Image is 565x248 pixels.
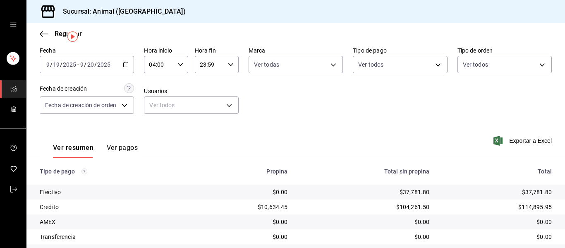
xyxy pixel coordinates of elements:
[56,7,186,17] h3: Sucursal: Animal ([GEOGRAPHIC_DATA])
[144,96,238,114] div: Ver todos
[81,169,87,174] svg: Los pagos realizados con Pay y otras terminales son montos brutos.
[94,61,97,68] span: /
[97,61,111,68] input: ----
[40,48,134,53] label: Fecha
[87,61,94,68] input: --
[301,203,429,211] div: $104,261.50
[67,31,78,42] img: Tooltip marker
[196,203,287,211] div: $10,634.45
[463,60,488,69] span: Ver todos
[443,168,552,175] div: Total
[301,218,429,226] div: $0.00
[196,188,287,196] div: $0.00
[53,61,60,68] input: --
[249,48,343,53] label: Marca
[84,61,86,68] span: /
[77,61,79,68] span: -
[196,233,287,241] div: $0.00
[358,60,383,69] span: Ver todos
[196,168,287,175] div: Propina
[80,61,84,68] input: --
[254,60,279,69] span: Ver todas
[40,168,183,175] div: Tipo de pago
[196,218,287,226] div: $0.00
[301,233,429,241] div: $0.00
[457,48,552,53] label: Tipo de orden
[53,144,93,158] button: Ver resumen
[40,188,183,196] div: Efectivo
[10,22,17,28] button: open drawer
[60,61,62,68] span: /
[53,144,138,158] div: navigation tabs
[495,136,552,146] button: Exportar a Excel
[301,188,429,196] div: $37,781.80
[45,101,116,109] span: Fecha de creación de orden
[107,144,138,158] button: Ver pagos
[40,218,183,226] div: AMEX
[144,48,188,53] label: Hora inicio
[62,61,77,68] input: ----
[443,188,552,196] div: $37,781.80
[195,48,239,53] label: Hora fin
[40,203,183,211] div: Credito
[443,218,552,226] div: $0.00
[46,61,50,68] input: --
[55,30,82,38] span: Regresar
[301,168,429,175] div: Total sin propina
[40,30,82,38] button: Regresar
[443,233,552,241] div: $0.00
[443,203,552,211] div: $114,895.95
[144,88,238,94] label: Usuarios
[353,48,447,53] label: Tipo de pago
[50,61,53,68] span: /
[40,84,87,93] div: Fecha de creación
[40,233,183,241] div: Transferencia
